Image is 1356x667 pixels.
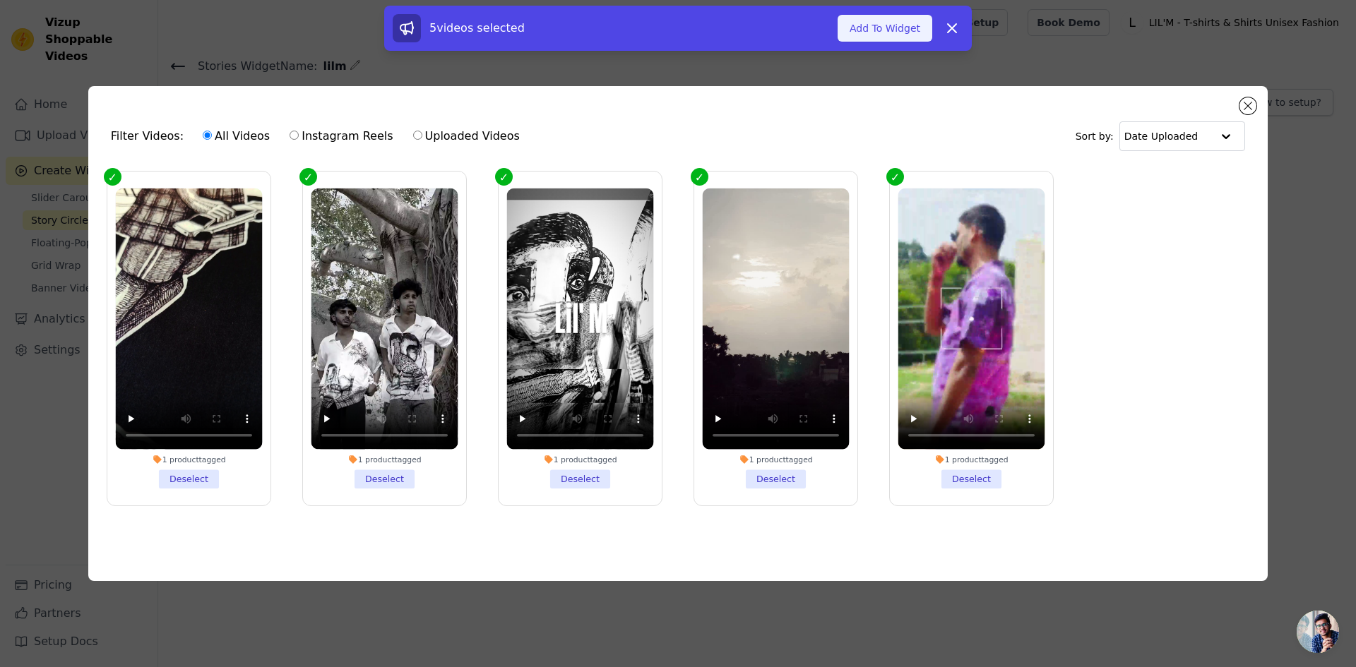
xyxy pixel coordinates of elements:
[412,127,521,145] label: Uploaded Videos
[838,15,932,42] button: Add To Widget
[1297,611,1339,653] a: Open chat
[111,120,528,152] div: Filter Videos:
[506,455,653,464] div: 1 product tagged
[898,455,1045,464] div: 1 product tagged
[202,127,270,145] label: All Videos
[703,455,850,464] div: 1 product tagged
[429,21,525,35] span: 5 videos selected
[115,455,262,464] div: 1 product tagged
[289,127,393,145] label: Instagram Reels
[311,455,458,464] div: 1 product tagged
[1239,97,1256,114] button: Close modal
[1076,121,1246,151] div: Sort by:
